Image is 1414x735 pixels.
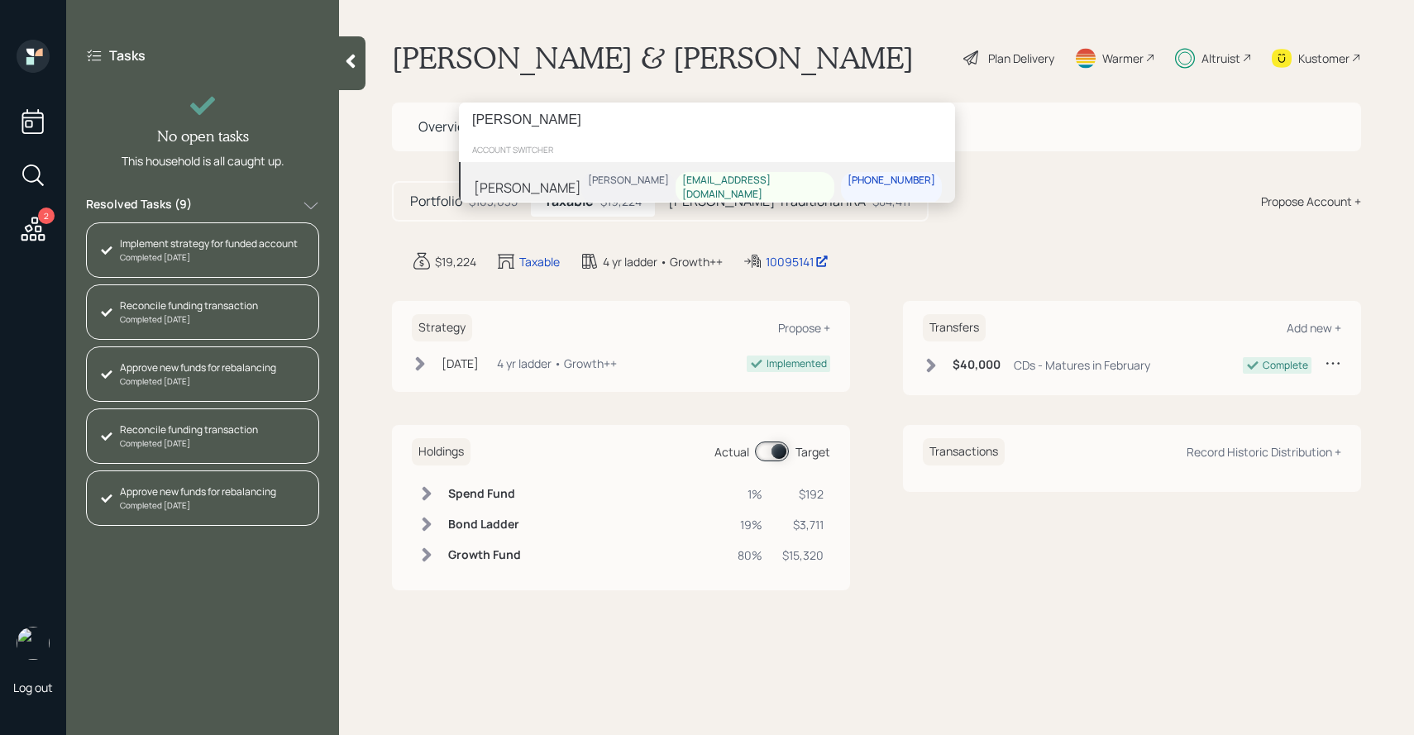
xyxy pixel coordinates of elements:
input: Type a command or search… [459,103,955,137]
div: [PERSON_NAME] [474,178,581,198]
div: [EMAIL_ADDRESS][DOMAIN_NAME] [682,174,828,202]
div: [PERSON_NAME] [588,174,669,188]
div: account switcher [459,137,955,162]
div: [PHONE_NUMBER] [848,174,935,188]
